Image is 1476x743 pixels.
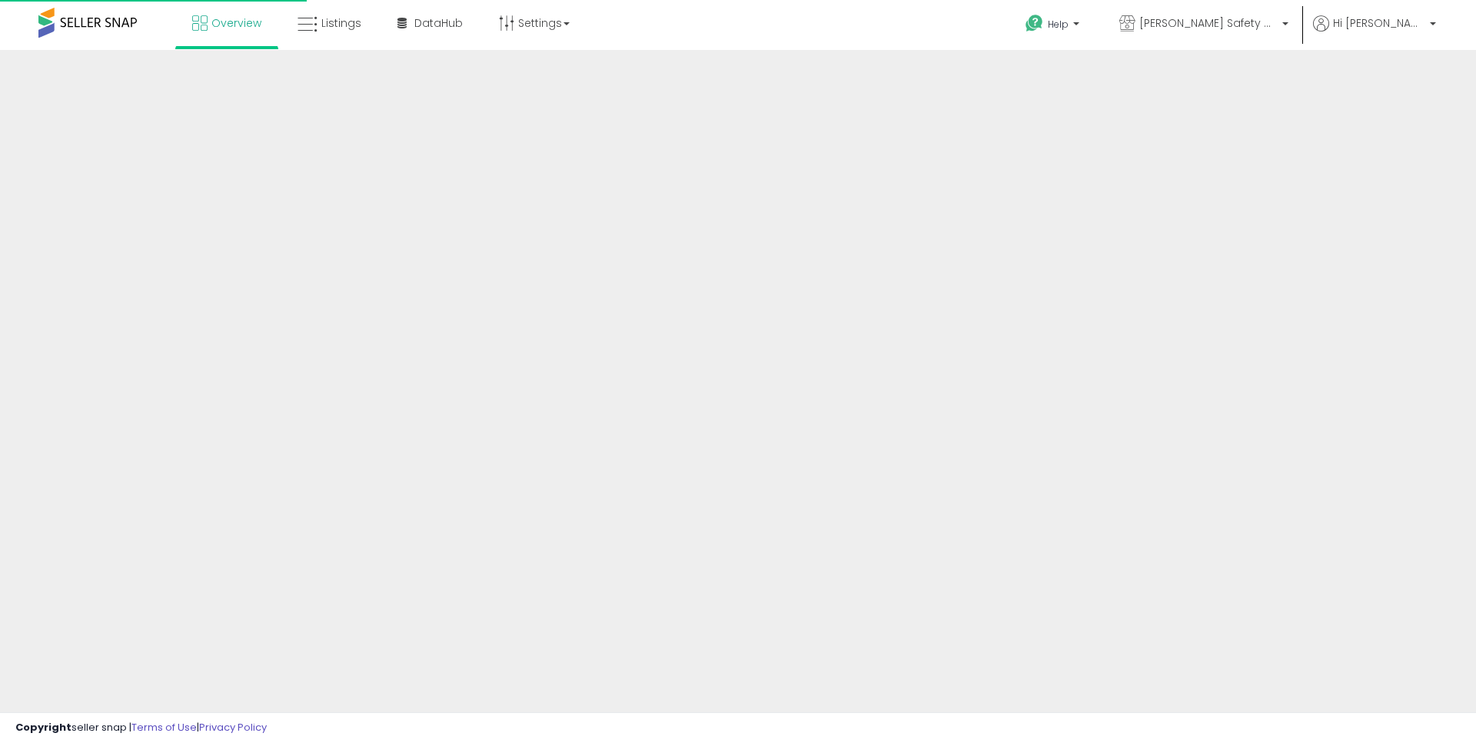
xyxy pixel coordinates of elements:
[1025,14,1044,33] i: Get Help
[1013,2,1095,50] a: Help
[1139,15,1278,31] span: [PERSON_NAME] Safety & Supply
[1048,18,1069,31] span: Help
[321,15,361,31] span: Listings
[414,15,463,31] span: DataHub
[1313,15,1436,50] a: Hi [PERSON_NAME]
[211,15,261,31] span: Overview
[1333,15,1425,31] span: Hi [PERSON_NAME]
